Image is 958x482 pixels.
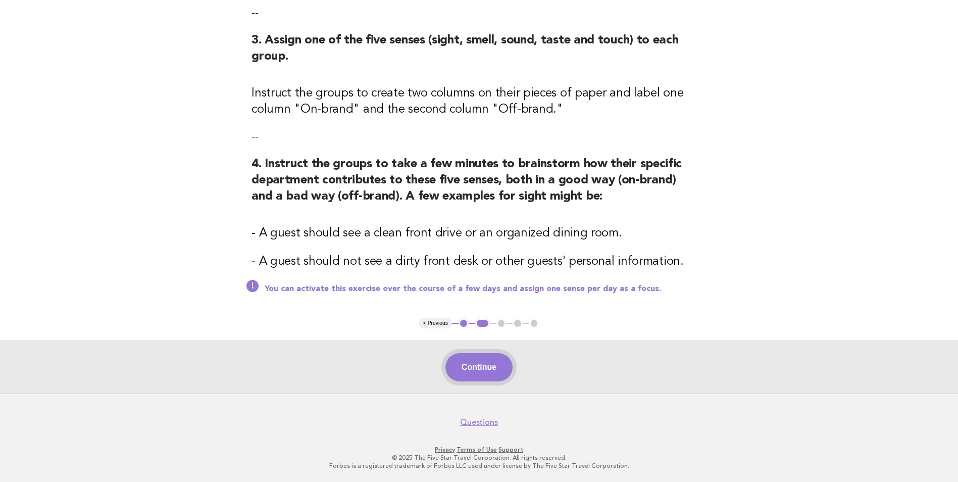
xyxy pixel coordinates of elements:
[251,130,707,144] p: --
[265,284,707,294] p: You can activate this exercise over the course of a few days and assign one sense per day as a fo...
[445,353,513,381] button: Continue
[251,156,707,213] h2: 4. Instruct the groups to take a few minutes to brainstorm how their specific department contribu...
[475,318,490,328] button: 2
[435,446,455,453] a: Privacy
[251,6,707,20] p: --
[459,318,469,328] button: 1
[251,254,707,270] h3: - A guest should not see a dirty front desk or other guests' personal information.
[419,318,452,328] button: < Previous
[170,454,788,462] p: © 2025 The Five Star Travel Corporation. All rights reserved.
[251,225,707,242] h3: - A guest should see a clean front drive or an organized dining room.
[498,446,523,453] a: Support
[457,446,497,453] a: Terms of Use
[251,85,707,118] h3: Instruct the groups to create two columns on their pieces of paper and label one column "On-brand...
[460,417,498,427] a: Questions
[251,32,707,73] h2: 3. Assign one of the five senses (sight, smell, sound, taste and touch) to each group.
[170,446,788,454] p: · ·
[170,462,788,470] p: Forbes is a registered trademark of Forbes LLC used under license by The Five Star Travel Corpora...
